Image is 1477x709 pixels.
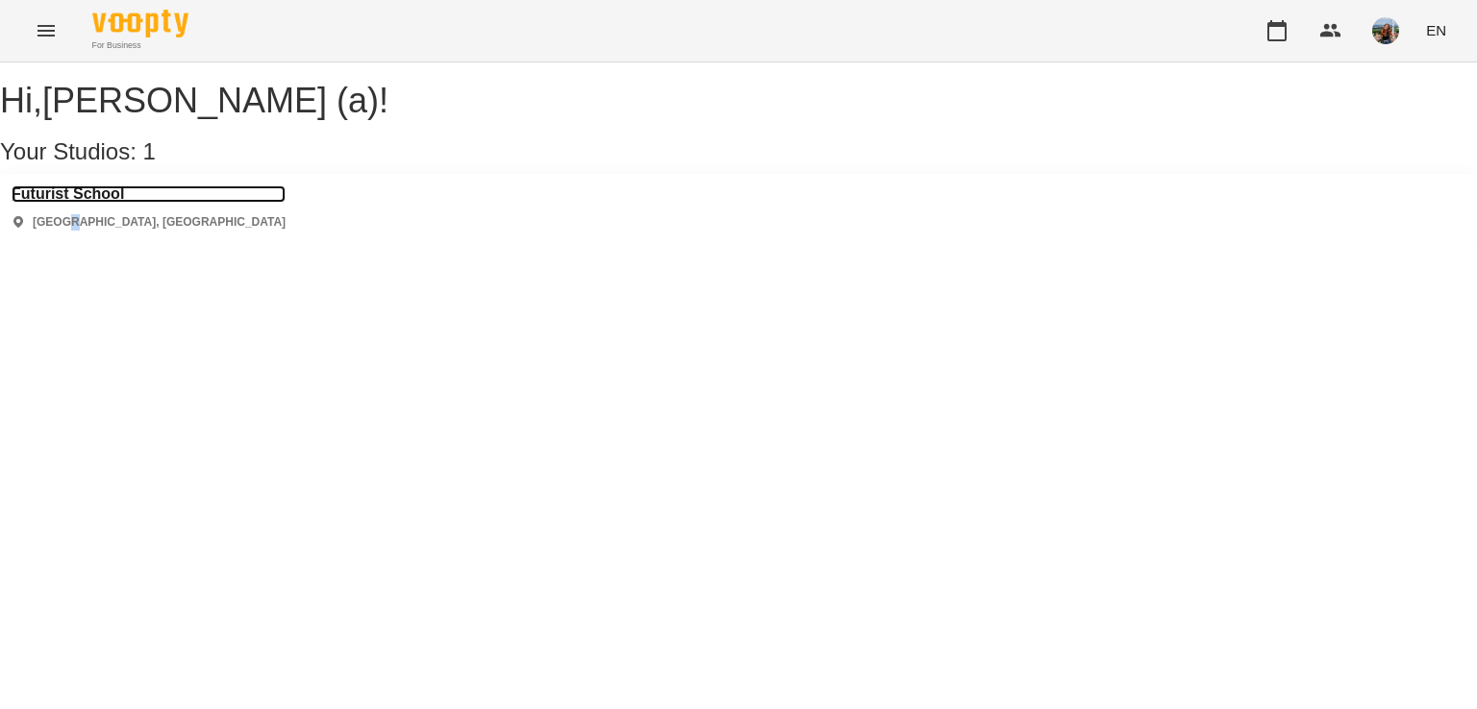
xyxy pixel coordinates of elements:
img: Voopty Logo [92,10,188,37]
p: [GEOGRAPHIC_DATA], [GEOGRAPHIC_DATA] [33,214,286,231]
span: EN [1426,20,1446,40]
button: EN [1418,12,1454,48]
img: fade860515acdeec7c3b3e8f399b7c1b.jpg [1372,17,1399,44]
span: For Business [92,39,188,52]
a: Futurist School [12,185,286,203]
span: 1 [143,138,156,164]
button: Menu [23,8,69,54]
